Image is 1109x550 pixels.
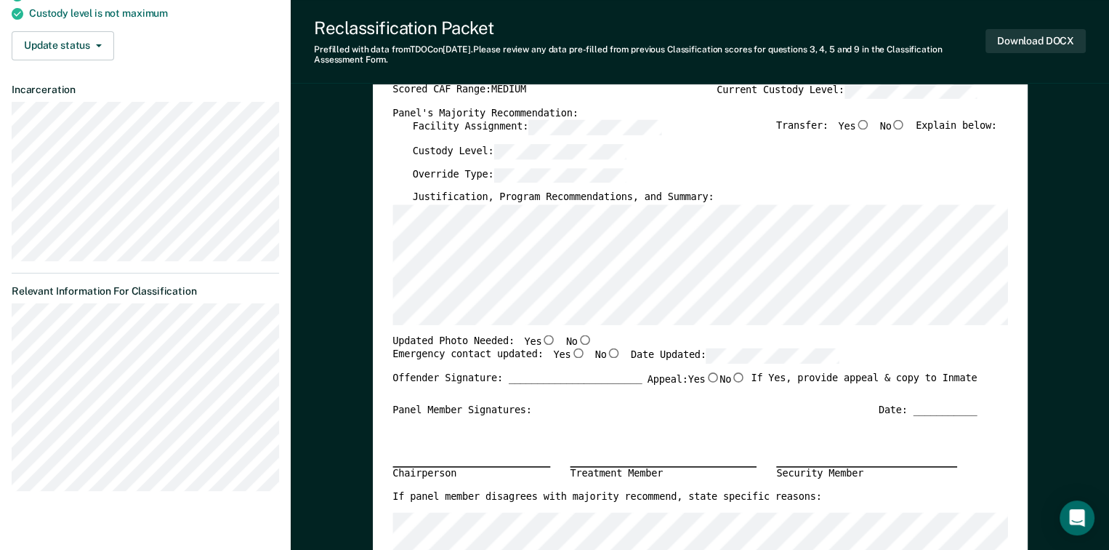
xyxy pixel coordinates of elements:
label: Facility Assignment: [412,120,661,135]
div: Chairperson [392,466,550,480]
div: Panel's Majority Recommendation: [392,107,977,120]
label: Yes [524,335,556,348]
div: Security Member [776,466,957,480]
button: Download DOCX [985,29,1086,53]
label: No [594,348,621,364]
div: Open Intercom Messenger [1060,501,1094,535]
label: No [719,372,746,386]
label: Scored CAF Range: MEDIUM [392,83,525,98]
div: Reclassification Packet [314,17,985,39]
dt: Relevant Information For Classification [12,285,279,298]
input: No [731,372,746,383]
input: Yes [855,120,870,130]
input: Current Custody Level: [844,83,977,98]
div: Emergency contact updated: [392,348,839,372]
label: Appeal: [647,372,745,395]
label: Custody Level: [412,143,626,159]
div: Prefilled with data from TDOC on [DATE] . Please review any data pre-filled from previous Classif... [314,44,985,65]
input: Custody Level: [493,143,626,159]
input: No [577,335,592,345]
span: maximum [122,7,168,19]
dt: Incarceration [12,84,279,96]
input: Yes [570,348,585,359]
label: Yes [687,372,719,386]
div: Updated Photo Needed: [392,335,592,348]
input: No [891,120,906,130]
label: Override Type: [412,167,626,183]
label: Yes [838,120,870,135]
div: Custody level is not [29,7,279,20]
input: Date Updated: [706,348,839,364]
label: No [879,120,906,135]
label: Date Updated: [631,348,839,364]
label: Yes [553,348,585,364]
input: Override Type: [493,167,626,183]
label: If panel member disagrees with majority recommend, state specific reasons: [392,490,821,503]
label: Justification, Program Recommendations, and Summary: [412,191,714,204]
input: No [606,348,621,359]
input: Yes [705,372,719,383]
div: Panel Member Signatures: [392,404,531,417]
label: Current Custody Level: [717,83,977,98]
input: Facility Assignment: [528,120,661,135]
div: Transfer: Explain below: [775,120,996,144]
div: Offender Signature: _______________________ If Yes, provide appeal & copy to Inmate [392,372,977,404]
button: Update status [12,31,114,60]
input: Yes [541,335,556,345]
div: Date: ___________ [878,404,977,417]
label: No [565,335,592,348]
div: Treatment Member [570,466,757,480]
